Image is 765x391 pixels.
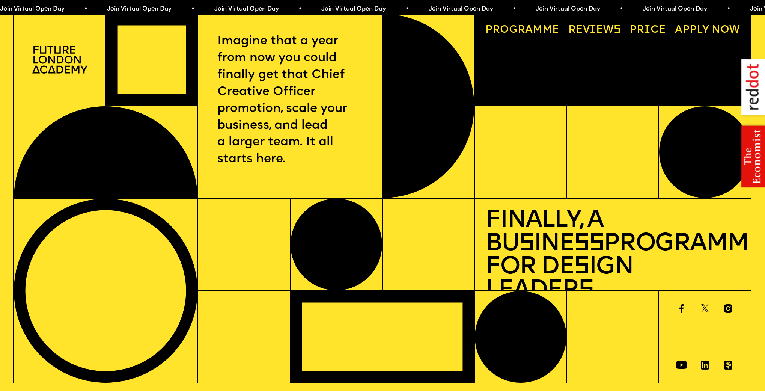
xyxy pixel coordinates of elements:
[578,278,593,303] span: s
[574,232,604,256] span: ss
[405,6,409,12] span: •
[485,209,740,302] h1: Finally, a Bu ine Programme for De ign Leader
[624,20,671,41] a: Price
[519,232,534,256] span: s
[727,6,730,12] span: •
[525,25,533,35] span: a
[675,25,682,35] span: A
[480,20,565,41] a: Programme
[298,6,301,12] span: •
[191,6,194,12] span: •
[670,20,745,41] a: Apply now
[217,33,363,168] p: Imagine that a year from now you could finally get that Chief Creative Officer promotion, scale y...
[619,6,623,12] span: •
[512,6,516,12] span: •
[84,6,87,12] span: •
[563,20,626,41] a: Reviews
[574,255,589,279] span: s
